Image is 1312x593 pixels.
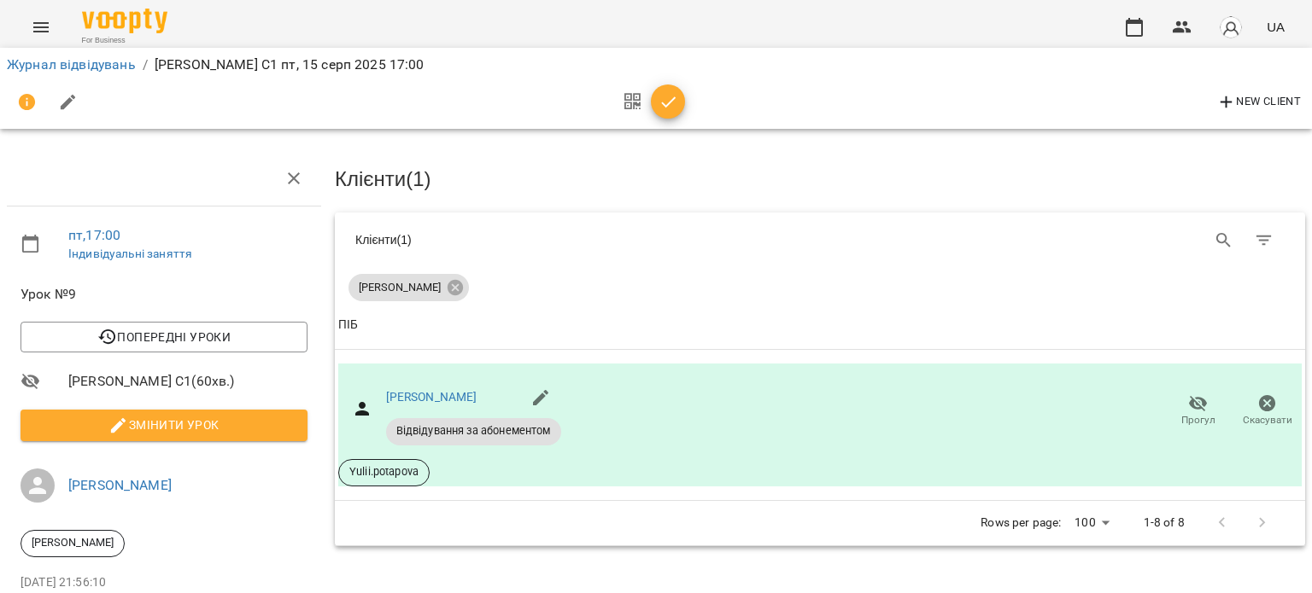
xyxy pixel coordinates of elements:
p: Rows per page: [981,515,1061,532]
span: Попередні уроки [34,327,294,347]
button: Попередні уроки [20,322,307,352]
span: [PERSON_NAME] С1 ( 60 хв. ) [68,371,307,392]
button: Menu [20,7,61,48]
img: avatar_s.png [1219,15,1243,39]
button: UA [1260,11,1291,43]
span: Скасувати [1243,413,1292,427]
span: Прогул [1181,413,1215,427]
a: Індивідуальні заняття [68,247,192,260]
div: [PERSON_NAME] [348,274,469,301]
span: [PERSON_NAME] [21,535,124,550]
button: Прогул [1163,387,1233,435]
button: Search [1204,220,1245,261]
a: Журнал відвідувань [7,56,136,73]
p: 1-8 of 8 [1144,515,1185,532]
li: / [143,55,148,75]
div: Клієнти ( 1 ) [355,231,807,248]
div: [PERSON_NAME] [20,530,125,557]
a: пт , 17:00 [68,227,120,243]
span: Відвідування за абонементом [386,423,561,439]
span: New Client [1216,92,1301,113]
div: Sort [338,315,358,335]
span: UA [1267,18,1285,36]
div: 100 [1068,510,1116,535]
p: [DATE] 21:56:10 [20,574,307,591]
span: ПІБ [338,315,1302,335]
img: Voopty Logo [82,9,167,33]
a: [PERSON_NAME] [68,477,172,493]
button: Змінити урок [20,410,307,440]
span: [PERSON_NAME] [348,280,451,295]
div: Table Toolbar [335,212,1305,267]
span: For Business [82,35,167,46]
div: ПІБ [338,315,358,335]
a: [PERSON_NAME] [386,390,477,404]
button: Скасувати [1233,387,1302,435]
p: [PERSON_NAME] С1 пт, 15 серп 2025 17:00 [155,55,425,75]
span: Yulii.potapova [339,464,429,480]
span: Урок №9 [20,284,307,305]
h3: Клієнти ( 1 ) [335,168,1305,190]
span: Змінити урок [34,415,294,435]
nav: breadcrumb [7,55,1305,75]
button: New Client [1212,89,1305,116]
button: Фільтр [1244,220,1285,261]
